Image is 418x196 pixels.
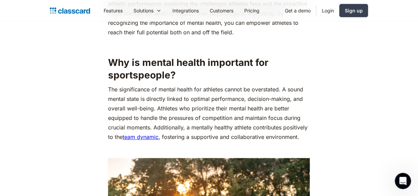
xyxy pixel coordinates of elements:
[50,6,90,16] a: home
[123,134,159,141] a: team dynamic
[128,3,167,18] div: Solutions
[204,3,239,18] a: Customers
[395,173,411,189] iframe: Intercom live chat
[133,7,153,14] div: Solutions
[345,7,363,14] div: Sign up
[98,3,128,18] a: Features
[108,145,310,155] p: ‍
[339,4,368,17] a: Sign up
[239,3,265,18] a: Pricing
[316,3,339,18] a: Login
[279,3,316,18] a: Get a demo
[108,40,310,50] p: ‍
[108,85,310,142] p: The significance of mental health for athletes cannot be overstated. A sound mental state is dire...
[108,57,310,82] h2: Why is mental health important for sportspeople?
[167,3,204,18] a: Integrations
